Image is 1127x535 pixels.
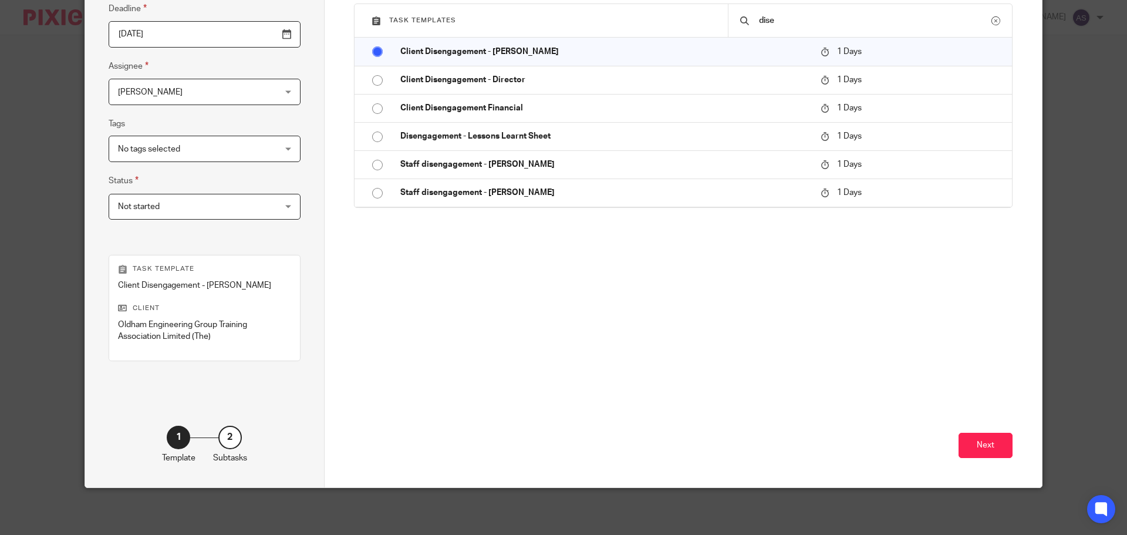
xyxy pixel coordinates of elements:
[118,203,160,211] span: Not started
[118,280,291,291] p: Client Disengagement - [PERSON_NAME]
[837,104,862,112] span: 1 Days
[109,118,125,130] label: Tags
[109,174,139,187] label: Status
[837,132,862,140] span: 1 Days
[959,433,1013,458] button: Next
[837,76,862,84] span: 1 Days
[118,88,183,96] span: [PERSON_NAME]
[758,14,991,27] input: Search...
[109,2,147,15] label: Deadline
[118,319,291,343] p: Oldham Engineering Group Training Association Limited (The)
[837,48,862,56] span: 1 Days
[389,17,456,23] span: Task templates
[218,426,242,449] div: 2
[400,159,809,170] p: Staff disengagement - [PERSON_NAME]
[400,130,809,142] p: Disengagement - Lessons Learnt Sheet
[167,426,190,449] div: 1
[118,304,291,313] p: Client
[118,145,180,153] span: No tags selected
[213,452,247,464] p: Subtasks
[118,264,291,274] p: Task template
[400,102,809,114] p: Client Disengagement Financial
[400,46,809,58] p: Client Disengagement - [PERSON_NAME]
[837,189,862,197] span: 1 Days
[109,21,301,48] input: Use the arrow keys to pick a date
[400,187,809,198] p: Staff disengagement - [PERSON_NAME]
[837,160,862,169] span: 1 Days
[400,74,809,86] p: Client Disengagement - Director
[109,59,149,73] label: Assignee
[162,452,195,464] p: Template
